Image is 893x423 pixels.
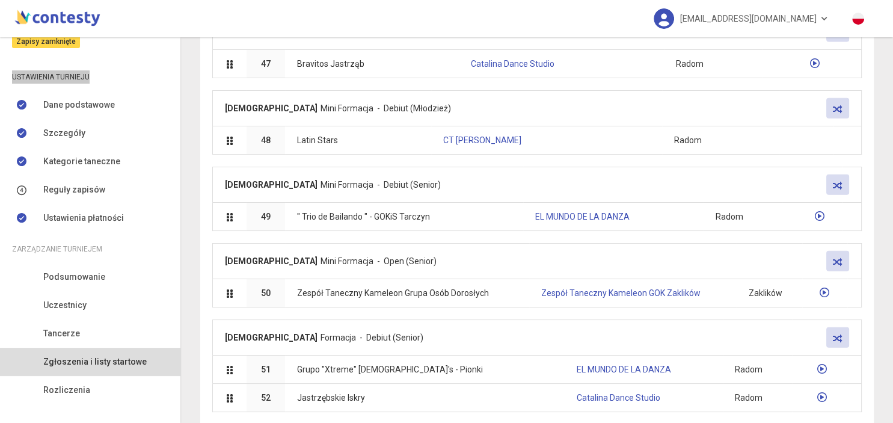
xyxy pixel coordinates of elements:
[43,383,90,397] span: Rozliczenia
[723,356,792,384] td: Radom
[261,135,271,145] span: 48
[321,333,423,342] span: Formacja - Debiut (Senior)
[297,210,512,223] span: " Trio de Bailando " - GOKiS Tarczyn
[297,57,447,70] span: Bravitos Jastrząb
[12,242,102,256] span: Zarządzanie turniejem
[664,50,763,78] td: Radom
[43,298,87,312] span: Uczestnicy
[321,180,441,190] span: Mini Formacja - Debiut (Senior)
[443,135,521,145] a: CT [PERSON_NAME]
[723,384,792,412] td: Radom
[704,203,782,231] td: Radom
[471,59,554,69] a: Catalina Dance Studio
[737,279,802,307] td: Zaklików
[43,270,105,283] span: Podsumowanie
[321,103,451,113] span: Mini Formacja - Debiut (Młodzież)
[17,185,26,196] img: number-4
[577,393,660,403] a: Catalina Dance Studio
[225,103,318,113] strong: [DEMOGRAPHIC_DATA]
[43,183,105,196] span: Reguły zapisów
[297,134,420,147] span: Latin Stars
[261,288,271,298] span: 50
[225,180,318,190] strong: [DEMOGRAPHIC_DATA]
[577,365,671,374] a: EL MUNDO DE LA DANZA
[535,212,630,221] a: EL MUNDO DE LA DANZA
[297,286,517,300] span: Zespół Taneczny Kameleon Grupa Osób Dorosłych
[662,126,779,155] td: Radom
[43,355,147,368] span: Zgłoszenia i listy startowe
[43,155,120,168] span: Kategorie taneczne
[297,363,553,376] span: Grupo "Xtreme" [DEMOGRAPHIC_DATA]'s - Pionki
[43,327,80,340] span: Tancerze
[261,393,271,403] span: 52
[321,256,437,266] span: Mini Formacja - Open (Senior)
[261,59,271,69] span: 47
[225,256,318,266] strong: [DEMOGRAPHIC_DATA]
[680,6,817,31] span: [EMAIL_ADDRESS][DOMAIN_NAME]
[12,35,80,48] span: Zapisy zamknięte
[43,211,124,224] span: Ustawienia płatności
[43,98,115,111] span: Dane podstawowe
[261,365,271,374] span: 51
[225,333,318,342] strong: [DEMOGRAPHIC_DATA]
[43,126,85,140] span: Szczegóły
[297,391,553,404] span: Jastrzębskie Iskry
[12,70,168,84] div: Ustawienia turnieju
[261,212,271,221] span: 49
[541,288,701,298] a: Zespół Taneczny Kameleon GOK Zaklików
